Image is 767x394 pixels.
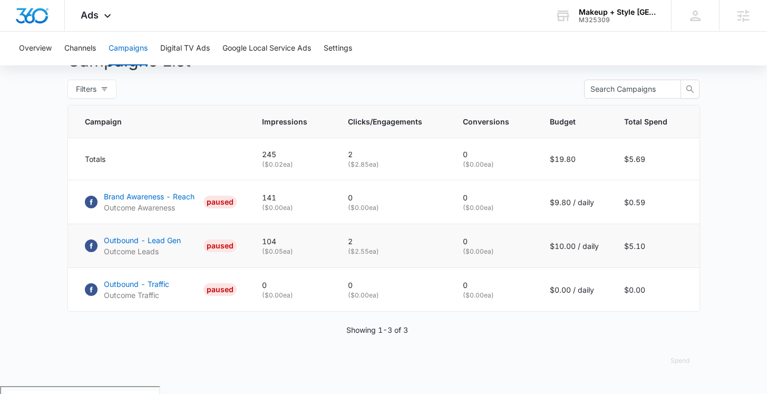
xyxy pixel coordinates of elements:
[85,153,237,165] div: Totals
[681,85,699,93] span: search
[81,9,99,21] span: Ads
[85,191,237,213] a: FacebookBrand Awareness - ReachOutcome AwarenessPAUSED
[463,236,525,247] p: 0
[463,203,525,213] p: ( $0.00 ea)
[346,324,408,335] p: Showing 1-3 of 3
[463,247,525,256] p: ( $0.00 ea)
[463,116,509,127] span: Conversions
[203,239,237,252] div: PAUSED
[611,268,700,312] td: $0.00
[203,283,237,296] div: PAUSED
[550,284,599,295] p: $0.00 / daily
[85,283,98,296] img: Facebook
[105,61,113,70] img: tab_keywords_by_traffic_grey.svg
[203,196,237,208] div: PAUSED
[76,83,96,95] span: Filters
[348,236,438,247] p: 2
[64,32,96,65] button: Channels
[262,192,323,203] p: 141
[550,197,599,208] p: $9.80 / daily
[463,149,525,160] p: 0
[19,32,52,65] button: Overview
[40,62,94,69] div: Domain Overview
[160,32,210,65] button: Digital TV Ads
[85,278,237,301] a: FacebookOutbound - TrafficOutcome TrafficPAUSED
[348,247,438,256] p: ( $2.55 ea)
[104,235,181,246] p: Outbound - Lead Gen
[104,191,195,202] p: Brand Awareness - Reach
[104,278,169,290] p: Outbound - Traffic
[222,32,311,65] button: Google Local Service Ads
[463,160,525,169] p: ( $0.00 ea)
[262,203,323,213] p: ( $0.00 ea)
[85,196,98,208] img: Facebook
[262,247,323,256] p: ( $0.05 ea)
[348,203,438,213] p: ( $0.00 ea)
[262,116,307,127] span: Impressions
[463,291,525,300] p: ( $0.00 ea)
[579,16,656,24] div: account id
[67,80,116,99] button: Filters
[550,153,599,165] p: $19.80
[116,62,178,69] div: Keywords by Traffic
[579,8,656,16] div: account name
[611,224,700,268] td: $5.10
[590,83,666,95] input: Search Campaigns
[104,202,195,213] p: Outcome Awareness
[104,246,181,257] p: Outcome Leads
[463,192,525,203] p: 0
[85,116,221,127] span: Campaign
[681,80,700,99] button: search
[348,291,438,300] p: ( $0.00 ea)
[348,116,422,127] span: Clicks/Engagements
[27,27,116,36] div: Domain: [DOMAIN_NAME]
[30,17,52,25] div: v 4.0.25
[463,280,525,291] p: 0
[17,27,25,36] img: website_grey.svg
[324,32,352,65] button: Settings
[348,149,438,160] p: 2
[348,280,438,291] p: 0
[104,290,169,301] p: Outcome Traffic
[109,32,148,65] button: Campaigns
[550,116,584,127] span: Budget
[348,192,438,203] p: 0
[28,61,37,70] img: tab_domain_overview_orange.svg
[262,236,323,247] p: 104
[550,241,599,252] p: $10.00 / daily
[262,149,323,160] p: 245
[85,235,237,257] a: FacebookOutbound - Lead GenOutcome LeadsPAUSED
[660,348,700,373] button: Spend
[262,280,323,291] p: 0
[611,180,700,224] td: $0.59
[262,291,323,300] p: ( $0.00 ea)
[348,160,438,169] p: ( $2.85 ea)
[262,160,323,169] p: ( $0.02 ea)
[624,116,667,127] span: Total Spend
[611,138,700,180] td: $5.69
[85,239,98,252] img: Facebook
[17,17,25,25] img: logo_orange.svg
